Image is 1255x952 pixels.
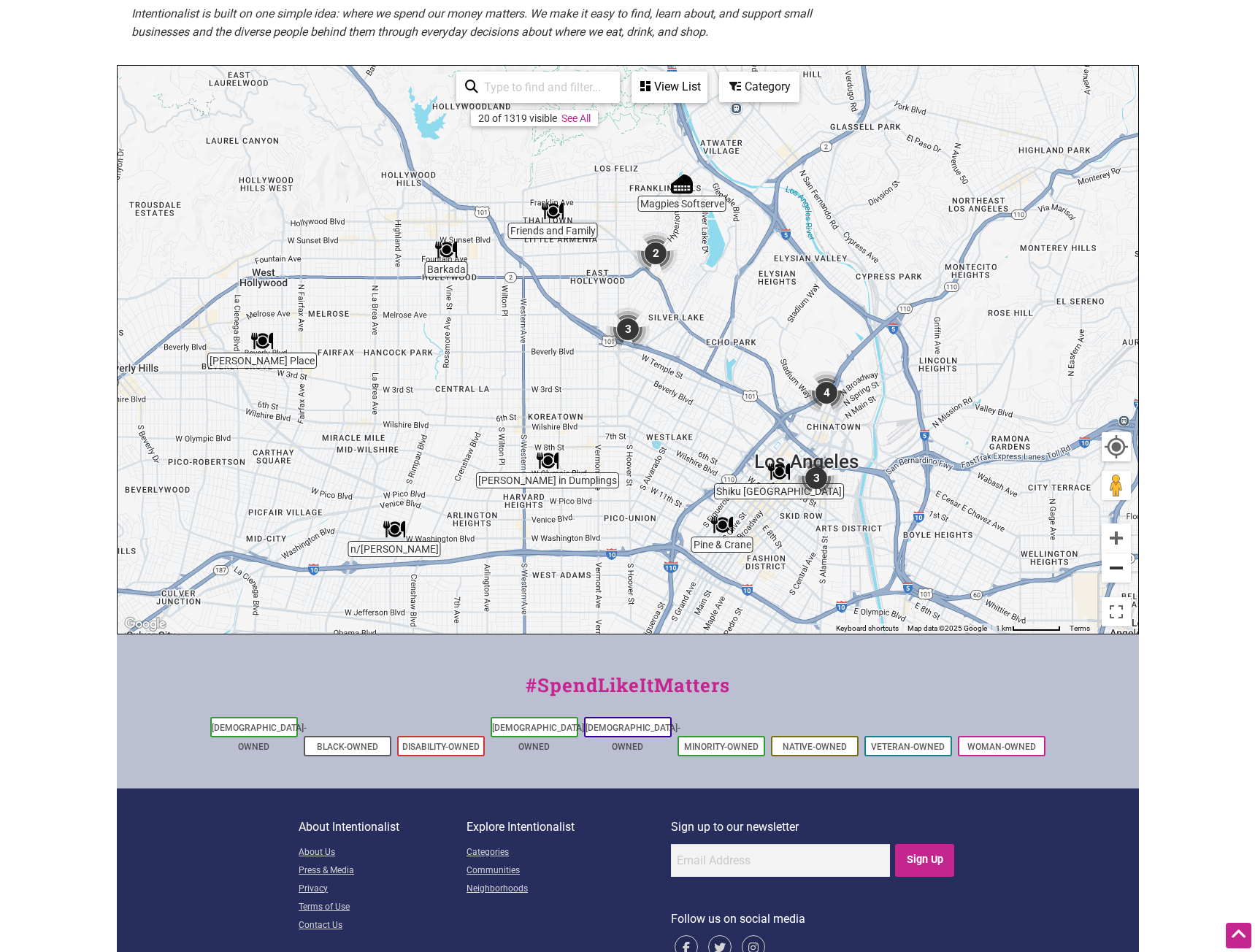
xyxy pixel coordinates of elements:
a: Black-Owned [317,742,378,752]
img: Google [121,615,169,634]
button: Map Scale: 1 km per 63 pixels [991,623,1065,634]
button: Zoom out [1102,553,1131,583]
button: Drag Pegman onto the map to open Street View [1102,471,1131,500]
div: n/soto [383,518,405,540]
div: View List [633,73,706,101]
input: Email Address [671,844,890,877]
em: Intentionalist is built on one simple idea: where we spend our money matters. We make it easy to ... [131,7,812,39]
button: Keyboard shortcuts [836,623,899,634]
div: 3 [794,456,838,500]
a: Contact Us [299,917,467,935]
a: Communities [467,862,671,880]
div: 2 [634,231,678,275]
div: Category [721,73,798,101]
a: Terms of Use [299,899,467,917]
div: Myung in Dumplings [537,450,559,472]
button: Zoom in [1102,523,1131,553]
button: Your Location [1102,432,1131,461]
a: Categories [467,844,671,862]
div: Shiku Los Angeles [768,461,790,483]
a: Disability-Owned [402,742,480,752]
p: Sign up to our newsletter [671,818,956,837]
div: Magpies Softserve [671,173,693,195]
div: 20 of 1319 visible [478,112,557,124]
a: About Us [299,844,467,862]
a: Native-Owned [783,742,847,752]
div: 4 [805,371,848,415]
div: Araya's Place [251,330,273,352]
span: 1 km [996,624,1012,632]
a: Terms [1070,624,1090,632]
a: See All [561,112,591,124]
a: Open this area in Google Maps (opens a new window) [121,615,169,634]
input: Sign Up [895,844,954,877]
div: #SpendLikeItMatters [117,671,1139,714]
a: Veteran-Owned [871,742,945,752]
a: Press & Media [299,862,467,880]
p: Explore Intentionalist [467,818,671,837]
a: Woman-Owned [967,742,1036,752]
div: See a list of the visible businesses [632,72,707,103]
div: Friends and Family [542,200,564,222]
div: Barkada [435,239,457,261]
div: Type to search and filter [456,72,620,103]
p: About Intentionalist [299,818,467,837]
div: 3 [606,307,650,351]
span: Map data ©2025 Google [907,624,987,632]
div: Scroll Back to Top [1226,923,1251,948]
div: Pine & Crane [711,514,733,536]
input: Type to find and filter... [478,73,611,101]
p: Follow us on social media [671,910,956,929]
a: [DEMOGRAPHIC_DATA]-Owned [492,723,587,752]
a: Minority-Owned [684,742,759,752]
button: Toggle fullscreen view [1100,596,1132,627]
a: Neighborhoods [467,880,671,899]
a: Privacy [299,880,467,899]
div: Filter by category [719,72,799,102]
a: [DEMOGRAPHIC_DATA]-Owned [586,723,680,752]
a: [DEMOGRAPHIC_DATA]-Owned [212,723,307,752]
